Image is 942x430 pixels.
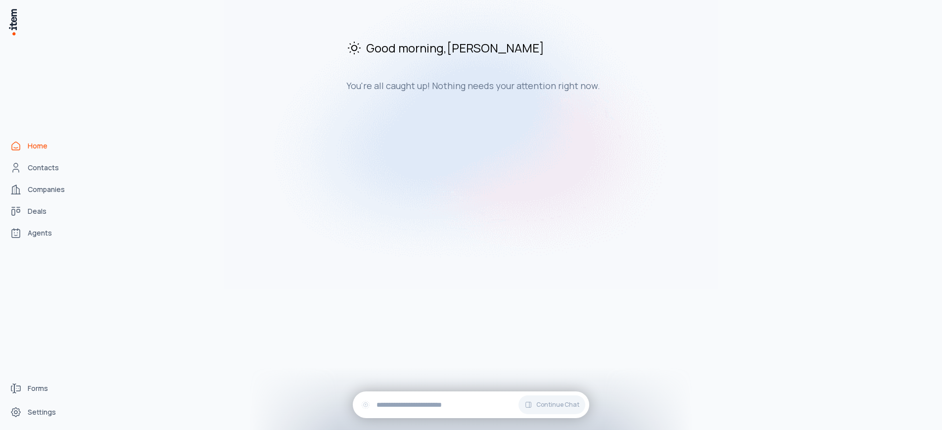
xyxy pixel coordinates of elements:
span: Continue Chat [536,401,579,409]
span: Deals [28,206,47,216]
span: Agents [28,228,52,238]
a: Home [6,136,81,156]
a: Forms [6,379,81,398]
a: Settings [6,402,81,422]
h2: Good morning , [PERSON_NAME] [346,40,679,56]
span: Contacts [28,163,59,173]
div: Continue Chat [353,391,589,418]
img: Item Brain Logo [8,8,18,36]
span: Settings [28,407,56,417]
span: Forms [28,383,48,393]
button: Continue Chat [518,395,585,414]
span: Home [28,141,47,151]
a: deals [6,201,81,221]
span: Companies [28,185,65,194]
a: Contacts [6,158,81,178]
h3: You're all caught up! Nothing needs your attention right now. [346,80,679,92]
a: Companies [6,180,81,199]
a: Agents [6,223,81,243]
